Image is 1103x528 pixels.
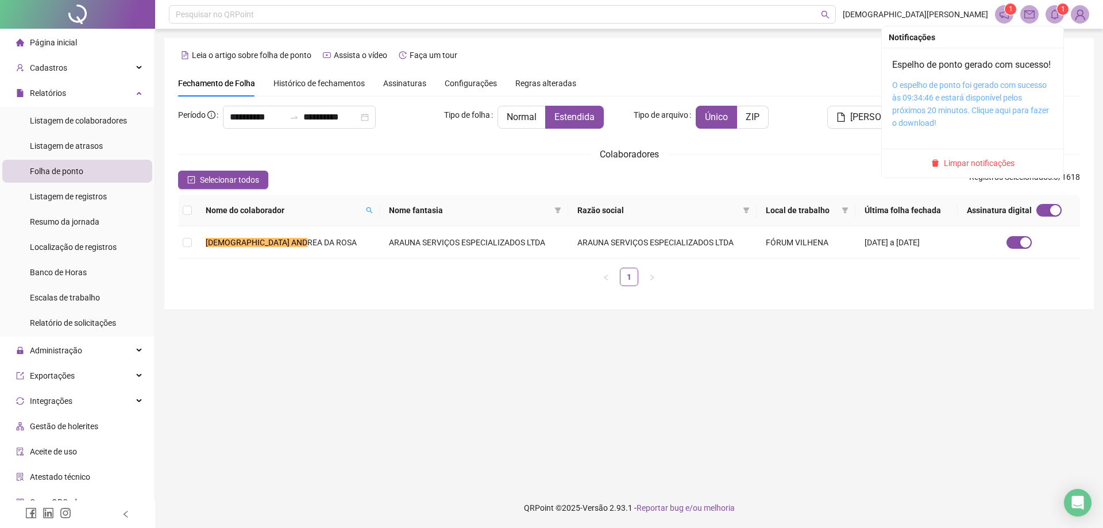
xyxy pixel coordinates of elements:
[207,111,215,119] span: info-circle
[1005,3,1016,15] sup: 1
[206,238,307,247] mark: [DEMOGRAPHIC_DATA] AND
[577,204,738,217] span: Razão social
[43,507,54,519] span: linkedin
[30,318,116,327] span: Relatório de solicitações
[399,51,407,59] span: history
[892,59,1051,70] a: Espelho de ponto gerado com sucesso!
[187,176,195,184] span: check-square
[30,63,67,72] span: Cadastros
[999,9,1009,20] span: notification
[836,113,846,122] span: file
[273,79,365,88] span: Histórico de fechamentos
[30,88,66,98] span: Relatórios
[597,268,615,286] li: Página anterior
[30,167,83,176] span: Folha de ponto
[16,498,24,506] span: qrcode
[410,51,457,60] span: Faça um tour
[30,217,99,226] span: Resumo da jornada
[1024,9,1035,20] span: mail
[16,38,24,47] span: home
[16,448,24,456] span: audit
[1061,5,1065,13] span: 1
[30,141,103,151] span: Listagem de atrasos
[383,79,426,87] span: Assinaturas
[855,226,958,259] td: [DATE] a [DATE]
[30,293,100,302] span: Escalas de trabalho
[842,207,849,214] span: filter
[30,346,82,355] span: Administração
[507,111,537,122] span: Normal
[1057,3,1069,15] sup: 1
[364,202,375,219] span: search
[16,397,24,405] span: sync
[554,111,595,122] span: Estendida
[366,207,373,214] span: search
[192,51,311,60] span: Leia o artigo sobre folha de ponto
[944,157,1015,169] span: Limpar notificações
[634,109,688,121] span: Tipo de arquivo
[705,111,728,122] span: Único
[597,268,615,286] button: left
[743,207,750,214] span: filter
[307,238,357,247] span: REA DA ROSA
[206,204,361,217] span: Nome do colaborador
[568,226,757,259] td: ARAUNA SERVIÇOS ESPECIALIZADOS LTDA
[583,503,608,512] span: Versão
[25,507,37,519] span: facebook
[892,80,1049,128] a: O espelho de ponto foi gerado com sucesso às 09:34:46 e estará disponível pelos próximos 20 minut...
[30,472,90,481] span: Atestado técnico
[155,488,1103,528] footer: QRPoint © 2025 - 2.93.1 -
[30,192,107,201] span: Listagem de registros
[746,111,759,122] span: ZIP
[30,447,77,456] span: Aceite de uso
[334,51,387,60] span: Assista o vídeo
[757,226,855,259] td: FÓRUM VILHENA
[827,106,928,129] button: [PERSON_NAME]
[643,268,661,286] button: right
[931,159,939,167] span: delete
[843,8,988,21] span: [DEMOGRAPHIC_DATA][PERSON_NAME]
[30,422,98,431] span: Gestão de holerites
[821,10,830,19] span: search
[380,226,568,259] td: ARAUNA SERVIÇOS ESPECIALIZADOS LTDA
[122,510,130,518] span: left
[30,268,87,277] span: Banco de Horas
[1071,6,1089,23] img: 69351
[16,422,24,430] span: apartment
[30,242,117,252] span: Localização de registros
[178,110,206,120] span: Período
[927,156,1019,170] button: Limpar notificações
[554,207,561,214] span: filter
[620,268,638,286] li: 1
[181,51,189,59] span: file-text
[30,116,127,125] span: Listagem de colaboradores
[552,202,564,219] span: filter
[850,110,919,124] span: [PERSON_NAME]
[16,89,24,97] span: file
[200,174,259,186] span: Selecionar todos
[637,503,735,512] span: Reportar bug e/ou melhoria
[30,371,75,380] span: Exportações
[16,346,24,354] span: lock
[16,64,24,72] span: user-add
[30,396,72,406] span: Integrações
[766,204,837,217] span: Local de trabalho
[889,31,1056,44] div: Notificações
[290,113,299,122] span: to
[643,268,661,286] li: Próxima página
[741,202,752,219] span: filter
[1009,5,1013,13] span: 1
[1064,489,1092,517] div: Open Intercom Messenger
[60,507,71,519] span: instagram
[444,109,490,121] span: Tipo de folha
[967,204,1032,217] span: Assinatura digital
[603,274,610,281] span: left
[30,38,77,47] span: Página inicial
[855,195,958,226] th: Última folha fechada
[515,79,576,87] span: Regras alteradas
[16,372,24,380] span: export
[445,79,497,87] span: Configurações
[16,473,24,481] span: solution
[839,202,851,219] span: filter
[600,149,659,160] span: Colaboradores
